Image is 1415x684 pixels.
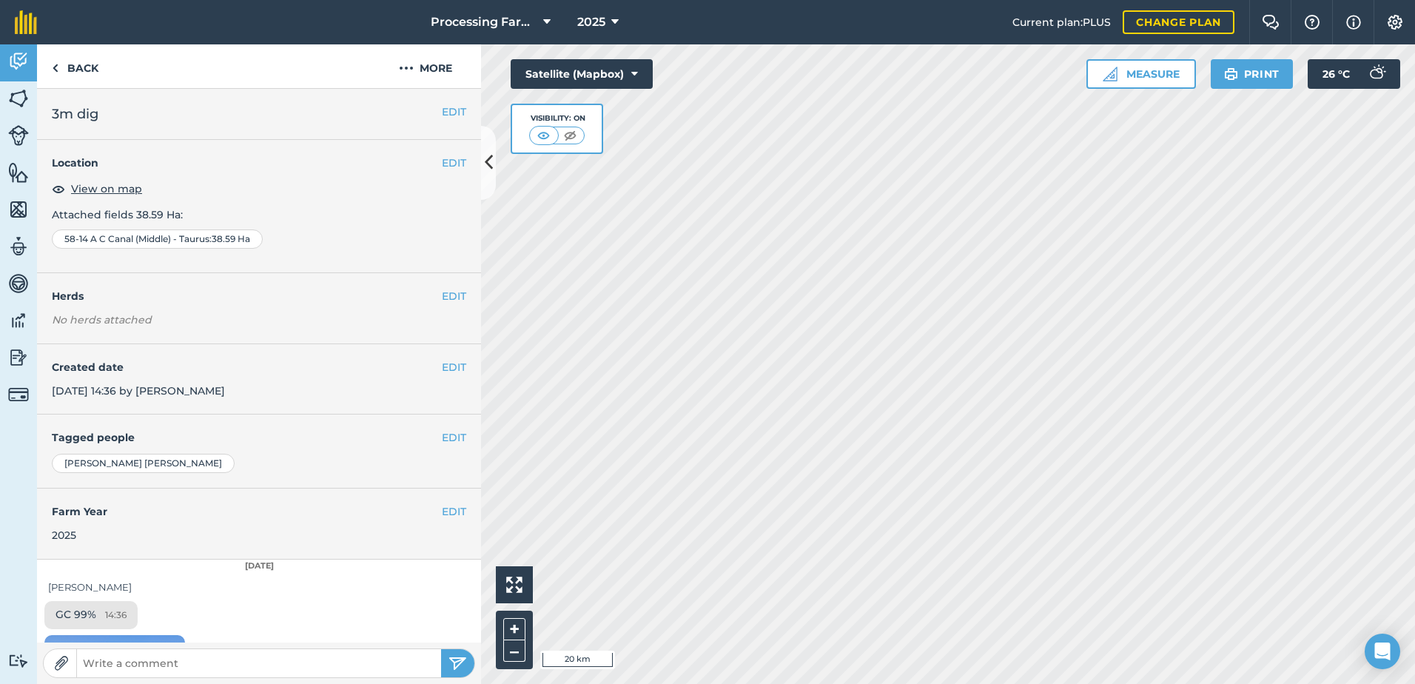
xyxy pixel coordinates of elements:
button: Print [1211,59,1294,89]
button: Measure [1086,59,1196,89]
img: svg+xml;base64,PD94bWwgdmVyc2lvbj0iMS4wIiBlbmNvZGluZz0idXRmLTgiPz4KPCEtLSBHZW5lcmF0b3I6IEFkb2JlIE... [8,50,29,73]
img: svg+xml;base64,PHN2ZyB4bWxucz0iaHR0cDovL3d3dy53My5vcmcvMjAwMC9zdmciIHdpZHRoPSI1MCIgaGVpZ2h0PSI0MC... [561,128,579,143]
img: svg+xml;base64,PHN2ZyB4bWxucz0iaHR0cDovL3d3dy53My5vcmcvMjAwMC9zdmciIHdpZHRoPSIyMCIgaGVpZ2h0PSIyNC... [399,59,414,77]
img: svg+xml;base64,PHN2ZyB4bWxucz0iaHR0cDovL3d3dy53My5vcmcvMjAwMC9zdmciIHdpZHRoPSI1MCIgaGVpZ2h0PSI0MC... [534,128,553,143]
img: Two speech bubbles overlapping with the left bubble in the forefront [1262,15,1280,30]
img: svg+xml;base64,PHN2ZyB4bWxucz0iaHR0cDovL3d3dy53My5vcmcvMjAwMC9zdmciIHdpZHRoPSIxOSIgaGVpZ2h0PSIyNC... [1224,65,1238,83]
img: Four arrows, one pointing top left, one top right, one bottom right and the last bottom left [506,577,522,593]
button: + [503,618,525,640]
span: Processing Farms [431,13,537,31]
img: svg+xml;base64,PD94bWwgdmVyc2lvbj0iMS4wIiBlbmNvZGluZz0idXRmLTgiPz4KPCEtLSBHZW5lcmF0b3I6IEFkb2JlIE... [1362,59,1391,89]
button: EDIT [442,155,466,171]
img: A cog icon [1386,15,1404,30]
div: Visibility: On [529,113,585,124]
button: 26 °C [1308,59,1400,89]
h4: Herds [52,288,481,304]
span: : 38.59 Ha [209,233,250,245]
span: 2025 [577,13,605,31]
img: svg+xml;base64,PHN2ZyB4bWxucz0iaHR0cDovL3d3dy53My5vcmcvMjAwMC9zdmciIHdpZHRoPSI1NiIgaGVpZ2h0PSI2MC... [8,87,29,110]
button: EDIT [442,288,466,304]
span: 14:36 [105,608,127,623]
span: View on map [71,181,142,197]
img: svg+xml;base64,PD94bWwgdmVyc2lvbj0iMS4wIiBlbmNvZGluZz0idXRmLTgiPz4KPCEtLSBHZW5lcmF0b3I6IEFkb2JlIE... [8,309,29,332]
a: Back [37,44,113,88]
span: 26 ° C [1322,59,1350,89]
div: [PERSON_NAME] [PERSON_NAME] [52,454,235,473]
div: Open Intercom Messenger [1365,634,1400,669]
button: EDIT [442,359,466,375]
img: svg+xml;base64,PD94bWwgdmVyc2lvbj0iMS4wIiBlbmNvZGluZz0idXRmLTgiPz4KPCEtLSBHZW5lcmF0b3I6IEFkb2JlIE... [8,235,29,258]
button: EDIT [442,503,466,520]
button: More [370,44,481,88]
p: Attached fields 38.59 Ha : [52,207,466,223]
img: svg+xml;base64,PHN2ZyB4bWxucz0iaHR0cDovL3d3dy53My5vcmcvMjAwMC9zdmciIHdpZHRoPSI1NiIgaGVpZ2h0PSI2MC... [8,161,29,184]
img: Ruler icon [1103,67,1117,81]
a: Change plan [1123,10,1234,34]
div: GC 99% [44,601,138,629]
img: svg+xml;base64,PD94bWwgdmVyc2lvbj0iMS4wIiBlbmNvZGluZz0idXRmLTgiPz4KPCEtLSBHZW5lcmF0b3I6IEFkb2JlIE... [8,346,29,369]
em: No herds attached [52,312,481,328]
button: EDIT [442,429,466,446]
img: svg+xml;base64,PD94bWwgdmVyc2lvbj0iMS4wIiBlbmNvZGluZz0idXRmLTgiPz4KPCEtLSBHZW5lcmF0b3I6IEFkb2JlIE... [8,654,29,668]
button: Satellite (Mapbox) [511,59,653,89]
img: svg+xml;base64,PD94bWwgdmVyc2lvbj0iMS4wIiBlbmNvZGluZz0idXRmLTgiPz4KPCEtLSBHZW5lcmF0b3I6IEFkb2JlIE... [8,272,29,295]
div: 2025 [52,527,466,543]
div: [PERSON_NAME] [48,580,470,595]
div: [DATE] [37,560,481,573]
h4: Farm Year [52,503,466,520]
img: svg+xml;base64,PHN2ZyB4bWxucz0iaHR0cDovL3d3dy53My5vcmcvMjAwMC9zdmciIHdpZHRoPSI5IiBoZWlnaHQ9IjI0Ii... [52,59,58,77]
img: Paperclip icon [54,656,69,671]
img: svg+xml;base64,PD94bWwgdmVyc2lvbj0iMS4wIiBlbmNvZGluZz0idXRmLTgiPz4KPCEtLSBHZW5lcmF0b3I6IEFkb2JlIE... [8,384,29,405]
img: fieldmargin Logo [15,10,37,34]
button: View on map [52,180,142,198]
h2: 3m dig [52,104,466,124]
h4: Created date [52,359,466,375]
input: Write a comment [77,653,441,674]
img: svg+xml;base64,PHN2ZyB4bWxucz0iaHR0cDovL3d3dy53My5vcmcvMjAwMC9zdmciIHdpZHRoPSIxNyIgaGVpZ2h0PSIxNy... [1346,13,1361,31]
img: svg+xml;base64,PHN2ZyB4bWxucz0iaHR0cDovL3d3dy53My5vcmcvMjAwMC9zdmciIHdpZHRoPSIxOCIgaGVpZ2h0PSIyNC... [52,180,65,198]
button: EDIT [442,104,466,120]
div: [DATE] 14:36 by [PERSON_NAME] [37,344,481,415]
span: 58-14 A C Canal (Middle) - Taurus [64,233,209,245]
span: Current plan : PLUS [1012,14,1111,30]
h4: Location [52,155,466,171]
img: svg+xml;base64,PD94bWwgdmVyc2lvbj0iMS4wIiBlbmNvZGluZz0idXRmLTgiPz4KPCEtLSBHZW5lcmF0b3I6IEFkb2JlIE... [8,125,29,146]
img: svg+xml;base64,PHN2ZyB4bWxucz0iaHR0cDovL3d3dy53My5vcmcvMjAwMC9zdmciIHdpZHRoPSI1NiIgaGVpZ2h0PSI2MC... [8,198,29,221]
button: – [503,640,525,662]
h4: Tagged people [52,429,466,446]
img: A question mark icon [1303,15,1321,30]
img: svg+xml;base64,PHN2ZyB4bWxucz0iaHR0cDovL3d3dy53My5vcmcvMjAwMC9zdmciIHdpZHRoPSIyNSIgaGVpZ2h0PSIyNC... [448,654,467,672]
